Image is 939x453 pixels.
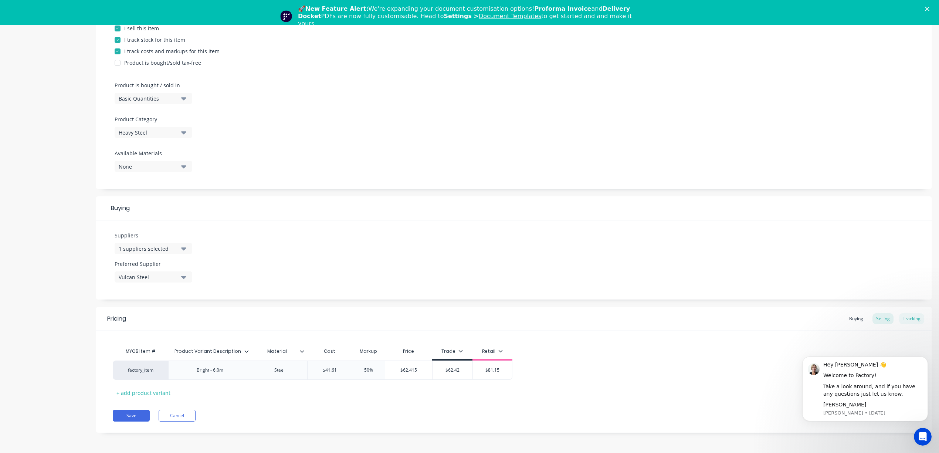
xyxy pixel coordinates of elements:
div: Product Variant Description [168,344,252,359]
label: Available Materials [115,149,192,157]
button: Save [113,410,150,422]
div: $62.42 [433,361,472,379]
div: None [119,163,178,170]
div: Product Variant Description [168,342,247,361]
label: Preferred Supplier [115,260,192,268]
div: Price [385,344,432,359]
div: Steel [261,365,298,375]
div: Material [252,342,303,361]
button: None [115,161,192,172]
div: Product is bought/sold tax-free [124,59,201,67]
img: Profile image for Team [280,10,292,22]
button: 1 suppliers selected [115,243,192,254]
div: Cost [307,344,352,359]
div: $41.61 [308,361,352,379]
div: MYOB Item # [113,344,168,359]
div: 🚀 We're expanding your document customisation options! and PDFs are now fully customisable. Head ... [298,5,647,27]
div: Retail [482,348,503,355]
b: New Feature Alert: [305,5,369,12]
iframe: Intercom live chat [914,428,932,446]
div: 1 suppliers selected [119,245,178,253]
div: I sell this item [124,24,159,32]
div: $81.15 [473,361,512,379]
div: I track stock for this item [124,36,185,44]
label: Suppliers [115,231,192,239]
b: Proforma Invoice [534,5,591,12]
button: Basic Quantities [115,93,192,104]
div: Heavy Steel [119,129,178,136]
div: Markup [352,344,385,359]
div: Close [925,7,932,11]
button: Vulcan Steel [115,271,192,283]
div: Selling [872,313,894,324]
div: factory_itemBright - 6.0mSteel$41.6150%$62.415$62.42$81.15 [113,361,512,380]
button: Heavy Steel [115,127,192,138]
b: Delivery Docket [298,5,630,20]
div: Material [252,344,307,359]
div: I track costs and markups for this item [124,47,220,55]
b: Settings > [444,13,541,20]
div: Close [130,3,143,17]
a: Document Templates [479,13,541,20]
div: Pricing [107,314,126,323]
div: Basic Quantities [119,95,178,102]
div: factory_item [120,367,161,373]
div: $62.415 [385,361,432,379]
div: Buying [845,313,867,324]
label: Product is bought / sold in [115,81,189,89]
div: Bright - 6.0m [191,365,229,375]
div: Buying [96,196,932,220]
button: Cancel [159,410,196,422]
div: 50% [350,361,387,379]
div: Tracking [899,313,924,324]
div: Vulcan Steel [119,273,178,281]
label: Product Category [115,115,189,123]
div: Trade [441,348,463,355]
iframe: Intercom notifications message [791,345,939,433]
button: go back [5,3,19,17]
div: + add product variant [113,387,174,399]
